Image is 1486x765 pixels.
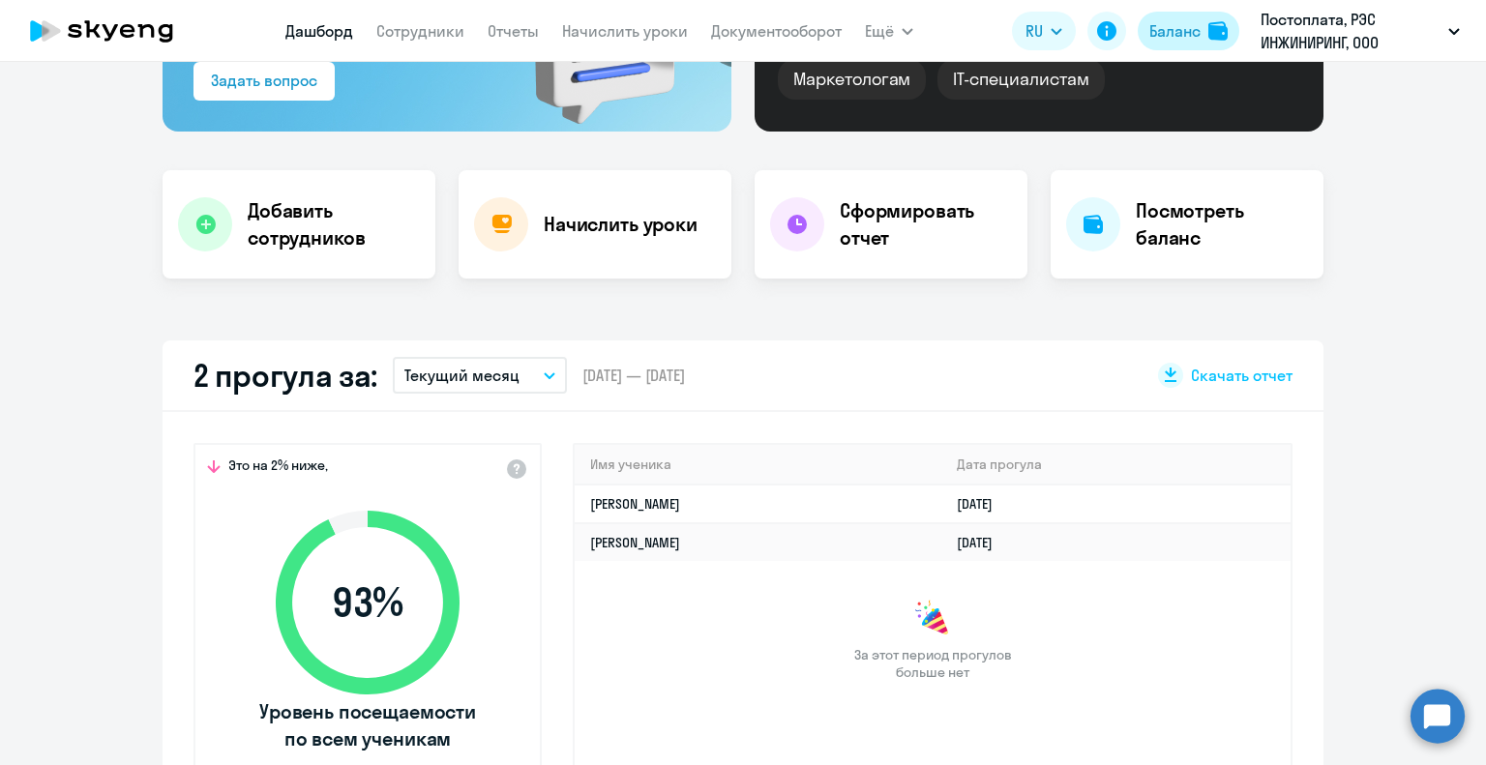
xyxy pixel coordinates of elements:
[562,21,688,41] a: Начислить уроки
[840,197,1012,251] h4: Сформировать отчет
[1191,365,1293,386] span: Скачать отчет
[285,21,353,41] a: Дашборд
[1149,19,1201,43] div: Баланс
[590,534,680,551] a: [PERSON_NAME]
[957,495,1008,513] a: [DATE]
[228,456,328,480] span: Это на 2% ниже,
[778,59,926,100] div: Маркетологам
[1136,197,1308,251] h4: Посмотреть баланс
[1261,8,1441,54] p: Постоплата, РЭС ИНЖИНИРИНГ, ООО
[590,495,680,513] a: [PERSON_NAME]
[1025,19,1043,43] span: RU
[913,600,952,638] img: congrats
[575,445,941,485] th: Имя ученика
[582,365,685,386] span: [DATE] — [DATE]
[256,579,479,626] span: 93 %
[404,364,520,387] p: Текущий месяц
[248,197,420,251] h4: Добавить сотрудников
[957,534,1008,551] a: [DATE]
[865,19,894,43] span: Ещё
[256,698,479,752] span: Уровень посещаемости по всем ученикам
[393,357,567,394] button: Текущий месяц
[941,445,1291,485] th: Дата прогула
[193,62,335,101] button: Задать вопрос
[193,356,377,395] h2: 2 прогула за:
[937,59,1104,100] div: IT-специалистам
[851,646,1014,681] span: За этот период прогулов больше нет
[865,12,913,50] button: Ещё
[711,21,842,41] a: Документооборот
[488,21,539,41] a: Отчеты
[1251,8,1470,54] button: Постоплата, РЭС ИНЖИНИРИНГ, ООО
[1138,12,1239,50] button: Балансbalance
[211,69,317,92] div: Задать вопрос
[1012,12,1076,50] button: RU
[544,211,698,238] h4: Начислить уроки
[376,21,464,41] a: Сотрудники
[1208,21,1228,41] img: balance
